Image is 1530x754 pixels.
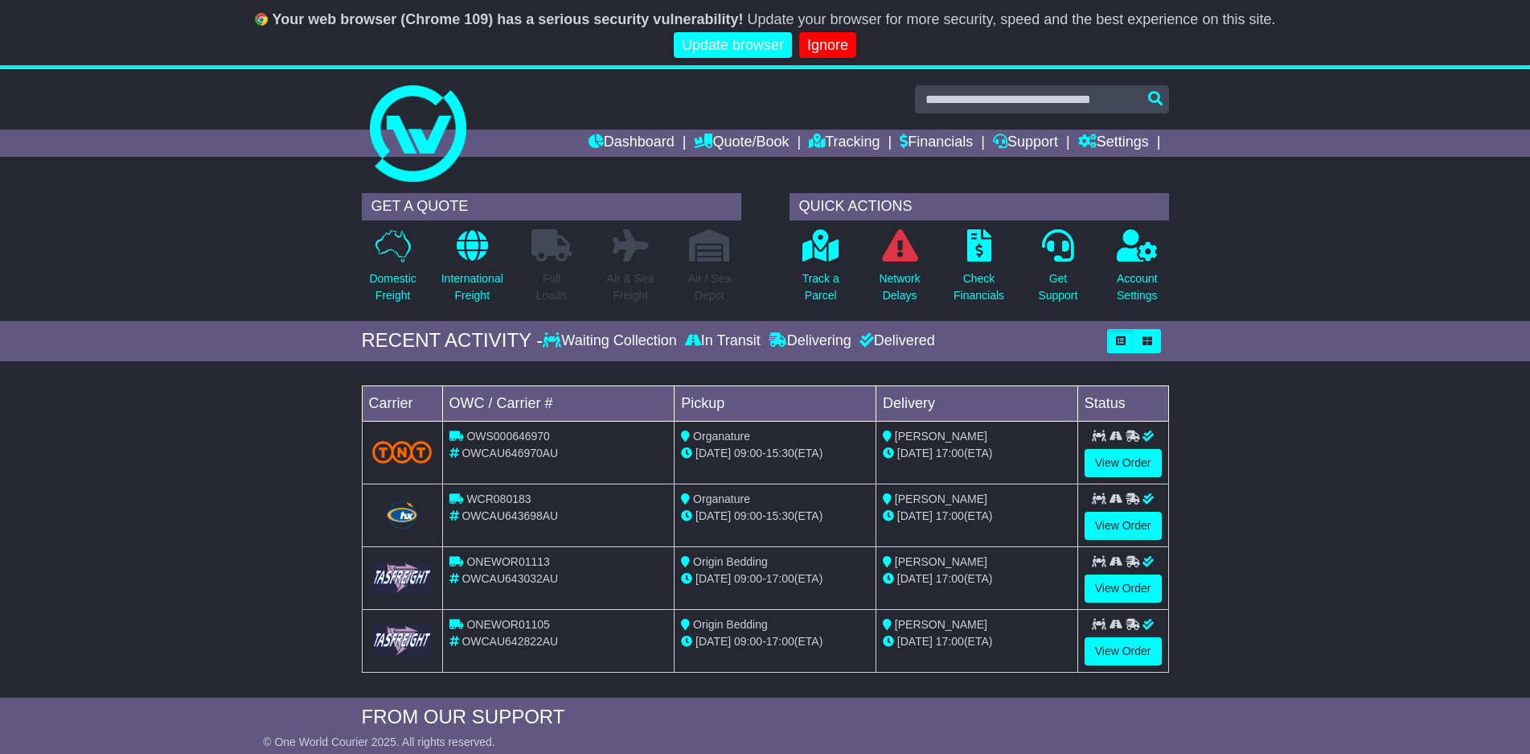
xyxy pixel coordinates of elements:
[883,445,1071,462] div: (ETA)
[693,618,768,631] span: Origin Bedding
[1116,229,1159,313] a: AccountSettings
[362,706,1169,729] div: FROM OUR SUPPORT
[263,735,495,748] span: © One World Courier 2025. All rights reserved.
[1085,449,1162,477] a: View Order
[766,447,794,459] span: 15:30
[461,635,558,648] span: OWCAU642822AU
[442,385,675,421] td: OWC / Carrier #
[897,447,933,459] span: [DATE]
[372,624,433,656] img: GetCarrierServiceLogo
[734,447,762,459] span: 09:00
[1085,575,1162,603] a: View Order
[936,572,964,585] span: 17:00
[766,572,794,585] span: 17:00
[372,441,433,463] img: TNT_Domestic.png
[1038,270,1077,304] p: Get Support
[897,509,933,522] span: [DATE]
[1078,130,1149,157] a: Settings
[466,555,549,568] span: ONEWOR01113
[993,130,1058,157] a: Support
[607,270,654,304] p: Air & Sea Freight
[802,229,840,313] a: Track aParcel
[766,635,794,648] span: 17:00
[681,332,765,350] div: In Transit
[1085,512,1162,540] a: View Order
[734,635,762,648] span: 09:00
[368,229,416,313] a: DomesticFreight
[953,229,1005,313] a: CheckFinancials
[897,572,933,585] span: [DATE]
[878,229,921,313] a: NetworkDelays
[461,509,558,522] span: OWCAU643698AU
[1085,637,1162,665] a: View Order
[895,618,987,631] span: [PERSON_NAME]
[693,555,768,568] span: Origin Bedding
[441,270,503,304] p: International Freight
[681,633,869,650] div: - (ETA)
[675,385,876,421] td: Pickup
[362,329,543,352] div: RECENT ACTIVITY -
[936,509,964,522] span: 17:00
[1117,270,1158,304] p: Account Settings
[747,11,1275,27] span: Update your browser for more security, speed and the best experience on this site.
[674,32,792,59] a: Update browser
[688,270,732,304] p: Air / Sea Depot
[681,508,869,525] div: - (ETA)
[883,571,1071,587] div: (ETA)
[883,633,1071,650] div: (ETA)
[695,509,731,522] span: [DATE]
[695,447,731,459] span: [DATE]
[531,270,572,304] p: Full Loads
[895,555,987,568] span: [PERSON_NAME]
[466,618,549,631] span: ONEWOR01105
[693,430,750,443] span: Organature
[441,229,504,313] a: InternationalFreight
[883,508,1071,525] div: (ETA)
[879,270,920,304] p: Network Delays
[681,445,869,462] div: - (ETA)
[897,635,933,648] span: [DATE]
[372,562,433,593] img: GetCarrierServiceLogo
[695,635,731,648] span: [DATE]
[734,509,762,522] span: 09:00
[790,193,1169,220] div: QUICK ACTIONS
[1077,385,1168,421] td: Status
[466,430,550,443] span: OWS000646970
[734,572,762,585] span: 09:00
[936,635,964,648] span: 17:00
[466,492,531,505] span: WCR080183
[384,499,420,531] img: Hunter_Express.png
[895,430,987,443] span: [PERSON_NAME]
[369,270,416,304] p: Domestic Freight
[765,332,855,350] div: Delivering
[362,385,442,421] td: Carrier
[589,130,675,157] a: Dashboard
[809,130,880,157] a: Tracking
[876,385,1077,421] td: Delivery
[461,572,558,585] span: OWCAU643032AU
[954,270,1004,304] p: Check Financials
[694,130,789,157] a: Quote/Book
[695,572,731,585] span: [DATE]
[936,447,964,459] span: 17:00
[895,492,987,505] span: [PERSON_NAME]
[855,332,935,350] div: Delivered
[799,32,856,59] a: Ignore
[681,571,869,587] div: - (ETA)
[362,193,741,220] div: GET A QUOTE
[900,130,973,157] a: Financials
[693,492,750,505] span: Organature
[1037,229,1078,313] a: GetSupport
[543,332,680,350] div: Waiting Collection
[802,270,839,304] p: Track a Parcel
[461,447,558,459] span: OWCAU646970AU
[766,509,794,522] span: 15:30
[273,11,744,27] b: Your web browser (Chrome 109) has a serious security vulnerability!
